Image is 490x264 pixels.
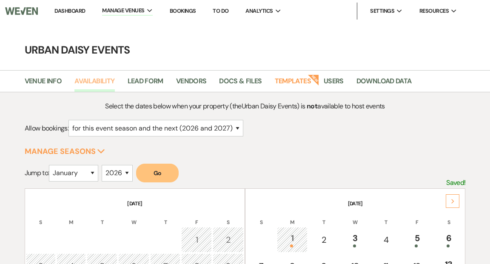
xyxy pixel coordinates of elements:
div: 6 [438,232,459,247]
th: T [150,208,180,226]
span: Allow bookings: [25,124,68,133]
p: Saved! [446,177,465,188]
div: 1 [186,233,207,246]
p: Select the dates below when your property (the Urban Daisy Events ) is available to host events [80,101,410,112]
a: Users [324,76,344,92]
div: 4 [376,233,396,246]
div: 5 [406,232,427,247]
th: F [181,208,211,226]
span: Jump to: [25,168,49,177]
th: T [308,208,339,226]
a: Bookings [170,7,196,14]
div: 2 [313,233,335,246]
th: [DATE] [26,190,244,207]
a: Dashboard [54,7,85,14]
span: Resources [419,7,449,15]
strong: not [307,102,317,111]
span: Manage Venues [102,6,144,15]
th: M [57,208,86,226]
a: Venue Info [25,76,62,92]
th: S [433,208,464,226]
th: W [340,208,370,226]
th: T [371,208,401,226]
a: Templates [275,76,311,92]
div: 3 [345,232,365,247]
button: Go [136,164,179,182]
a: Download Data [356,76,412,92]
a: To Do [213,7,228,14]
th: W [118,208,149,226]
img: Weven Logo [5,2,38,20]
th: [DATE] [246,190,464,207]
div: 2 [217,233,239,246]
th: S [213,208,244,226]
button: Manage Seasons [25,148,105,155]
div: 1 [282,232,303,247]
a: Docs & Files [219,76,262,92]
span: Analytics [245,7,273,15]
th: T [87,208,117,226]
a: Vendors [176,76,207,92]
th: S [246,208,276,226]
th: S [26,208,56,226]
th: M [277,208,308,226]
th: F [402,208,432,226]
span: Settings [370,7,394,15]
strong: New [308,74,319,85]
a: Availability [74,76,114,92]
a: Lead Form [128,76,163,92]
